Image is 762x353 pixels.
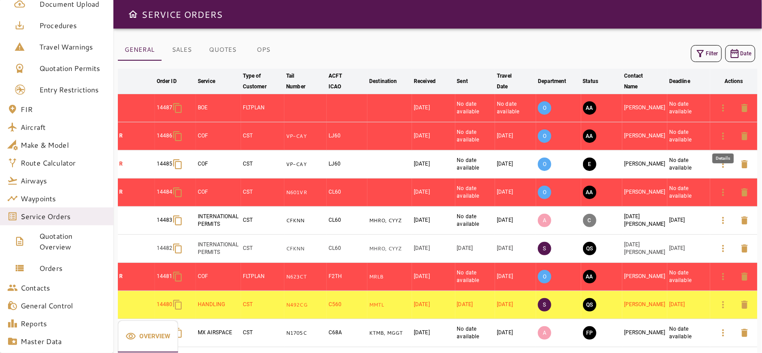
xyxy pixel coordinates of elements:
span: Waypoints [21,193,106,204]
p: 14483 [157,216,173,224]
td: [PERSON_NAME] [622,150,667,179]
span: Aircraft [21,122,106,133]
p: N601VR [286,189,325,196]
span: Status [583,76,610,87]
p: S [538,242,551,255]
p: CFKNN [286,245,325,253]
td: LJ60 [327,122,367,150]
div: Tail Number [286,71,313,92]
td: [DATE] [495,150,536,179]
td: CST [241,150,284,179]
p: 14484 [157,188,173,196]
div: Status [583,76,599,87]
td: [DATE] [412,319,455,347]
span: General Control [21,300,106,311]
button: QUOTES [202,39,244,61]
td: LJ60 [327,150,367,179]
p: 14480 [157,301,173,308]
button: Delete [734,125,755,147]
button: Details [712,97,734,119]
td: [DATE] [667,291,710,319]
button: OPS [244,39,284,61]
div: Received [414,76,436,87]
td: [PERSON_NAME] [622,122,667,150]
p: MMTL [369,301,410,309]
p: N623CT [286,273,325,281]
button: Details [712,266,734,287]
td: COF [196,122,241,150]
td: COF [196,179,241,207]
div: ACFT ICAO [329,71,354,92]
button: Details [712,210,734,231]
td: [DATE] [495,179,536,207]
p: R [120,188,153,196]
td: COF [196,150,241,179]
td: No date available [455,263,496,291]
td: [DATE][PERSON_NAME] [622,207,667,235]
td: COF [196,263,241,291]
button: GENERAL [118,39,162,61]
div: Deadline [669,76,690,87]
td: No date available [455,94,496,122]
td: [PERSON_NAME] [622,319,667,347]
td: No date available [667,179,710,207]
span: Procedures [39,20,106,31]
button: EXECUTION [583,158,596,171]
span: Master Data [21,336,106,347]
td: [PERSON_NAME] [622,291,667,319]
td: CL60 [327,235,367,263]
td: CST [241,319,284,347]
button: Delete [734,238,755,259]
td: [DATE] [667,235,710,263]
span: Contact Name [624,71,666,92]
td: [PERSON_NAME] [622,179,667,207]
td: INTERNATIONAL PERMITS [196,235,241,263]
td: [DATE] [455,291,496,319]
td: C560 [327,291,367,319]
span: Tail Number [286,71,325,92]
button: QUOTE SENT [583,298,596,311]
button: Delete [734,294,755,316]
p: CFKNN [286,217,325,224]
div: Order ID [157,76,177,87]
button: Details [712,154,734,175]
td: No date available [667,122,710,150]
p: A [538,214,551,227]
span: FIR [21,104,106,115]
div: Type of Customer [243,71,271,92]
span: Entry Restrictions [39,84,106,95]
button: Delete [734,182,755,203]
span: Department [538,76,578,87]
button: Overview [118,320,178,353]
p: 14485 [157,160,173,168]
td: [DATE] [412,150,455,179]
td: No date available [667,263,710,291]
p: S [538,298,551,311]
button: CANCELED [583,214,596,227]
p: R [120,273,153,280]
div: Sent [457,76,468,87]
p: O [538,101,551,115]
td: [PERSON_NAME] [622,263,667,291]
td: [DATE] [412,235,455,263]
button: Delete [734,266,755,287]
span: Deadline [669,76,702,87]
button: AWAITING ASSIGNMENT [583,101,596,115]
span: Contacts [21,282,106,293]
span: Travel Warnings [39,42,106,52]
td: No date available [667,319,710,347]
span: Airways [21,175,106,186]
p: 14487 [157,104,173,112]
td: No date available [667,150,710,179]
span: Service [198,76,227,87]
p: VP-CAY [286,161,325,168]
p: 14486 [157,132,173,140]
button: Details [712,322,734,344]
p: O [538,158,551,171]
button: Details [712,182,734,203]
td: C68A [327,319,367,347]
span: Route Calculator [21,158,106,168]
p: KTMB, MGGT [369,329,410,337]
span: Type of Customer [243,71,283,92]
span: Service Orders [21,211,106,222]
